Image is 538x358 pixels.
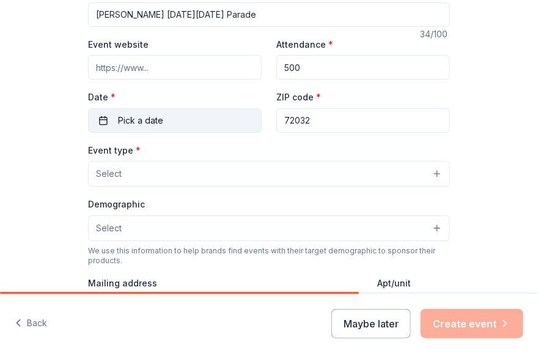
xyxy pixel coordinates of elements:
[378,277,411,289] label: Apt/unit
[88,215,450,241] button: Select
[15,311,47,337] button: Back
[88,277,157,289] label: Mailing address
[276,55,450,80] input: 20
[331,309,411,338] button: Maybe later
[88,144,141,157] label: Event type
[276,39,333,51] label: Attendance
[88,198,145,211] label: Demographic
[88,161,450,187] button: Select
[88,91,262,103] label: Date
[88,108,262,133] button: Pick a date
[88,246,450,266] div: We use this information to help brands find events with their target demographic to sponsor their...
[96,166,122,181] span: Select
[88,2,450,27] input: Spring Fundraiser
[420,27,450,42] div: 34 /100
[276,108,450,133] input: 12345 (U.S. only)
[276,91,321,103] label: ZIP code
[118,113,163,128] span: Pick a date
[88,55,262,80] input: https://www...
[96,221,122,236] span: Select
[88,39,149,51] label: Event website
